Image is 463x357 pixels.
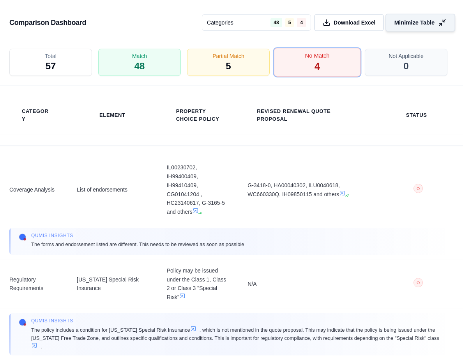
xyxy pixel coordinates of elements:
[167,103,229,128] th: Property Choice Policy
[315,60,320,73] span: 4
[9,275,58,293] span: Regulatory Requirements
[305,52,330,60] span: No Match
[77,185,148,194] span: List of endorsements
[134,60,145,72] span: 48
[389,52,424,60] span: Not Applicable
[416,280,420,286] span: ○
[414,184,423,196] button: ○
[45,52,57,60] span: Total
[31,240,244,248] span: The forms and endorsement listed are different. This needs to be reviewed as soon as possible
[9,185,58,194] span: Coverage Analysis
[12,103,58,128] th: Category
[416,185,420,192] span: ○
[414,278,423,290] button: ○
[247,181,364,199] span: G-3418-0, HA00040302, ILU0040618, WC660330Q, IH09850115 and others
[247,103,364,128] th: Revised Renewal Quote Proposal
[167,163,229,216] span: IL00230702, IH99400409, IH99410409, CG01041204 , HC23140617, G-3165-5 and others
[90,107,135,124] th: Element
[31,318,444,324] span: Qumis INSIGHTS
[403,60,408,72] span: 0
[212,52,244,60] span: Partial Match
[247,280,364,288] span: N/A
[397,107,436,124] th: Status
[31,232,244,239] span: Qumis INSIGHTS
[226,60,231,72] span: 5
[132,52,147,60] span: Match
[167,266,229,302] span: Policy may be issued under the Class 1, Class 2 or Class 3 "Special Risk"
[46,60,56,72] span: 57
[77,275,148,293] span: [US_STATE] Special Risk Insurance
[31,325,444,351] span: The policy includes a condition for [US_STATE] Special Risk Insurance , which is not mentioned in...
